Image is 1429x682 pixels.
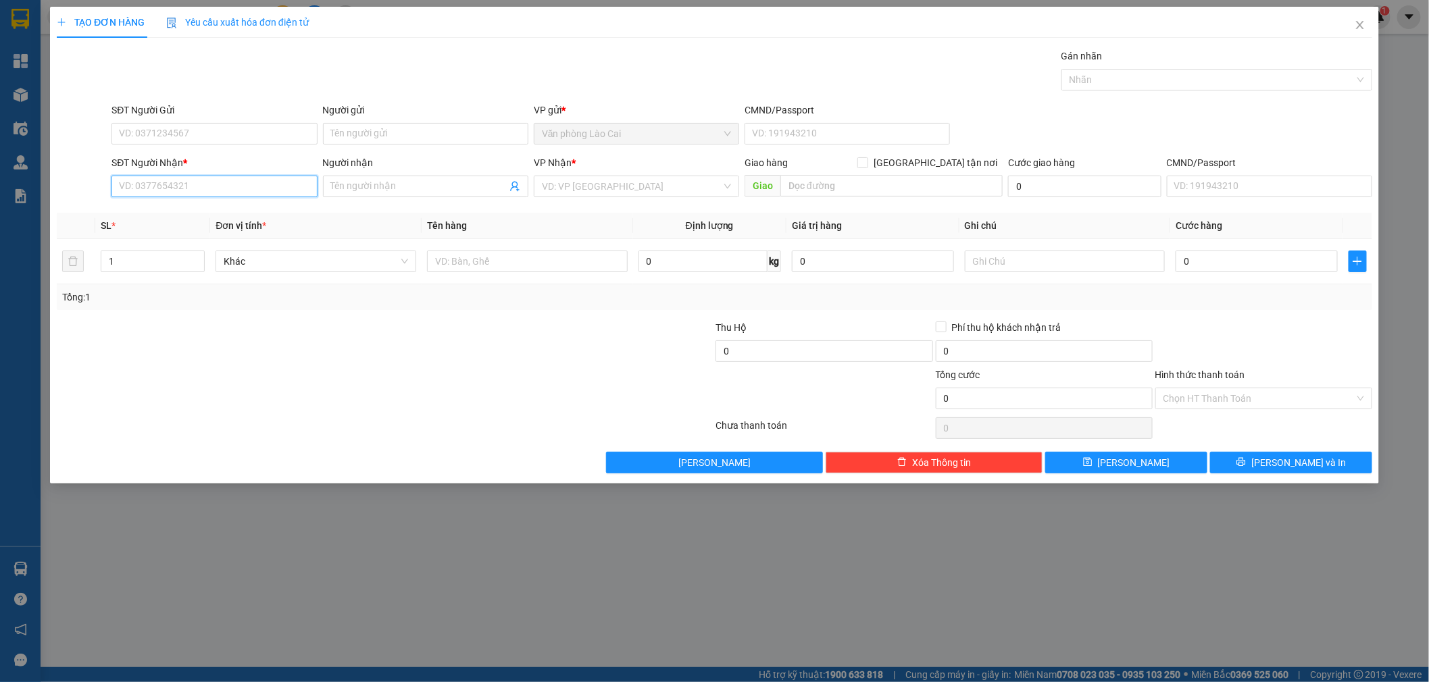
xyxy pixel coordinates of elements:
button: plus [1349,251,1367,272]
b: [PERSON_NAME] (Vinh - Sapa) [57,17,203,69]
th: Ghi chú [959,213,1171,239]
label: Gán nhãn [1061,51,1103,61]
span: Giá trị hàng [792,220,842,231]
button: save[PERSON_NAME] [1045,452,1207,473]
span: Khác [224,251,408,271]
button: Close [1341,7,1379,45]
button: [PERSON_NAME] [606,452,823,473]
span: Văn phòng Lào Cai [542,124,731,144]
span: Yêu cầu xuất hóa đơn điện tử [166,17,309,28]
span: kg [768,251,781,272]
span: close [1355,20,1365,30]
span: Thu Hộ [716,322,747,333]
span: Tổng cước [936,369,980,380]
button: deleteXóa Thông tin [826,452,1043,473]
div: Người nhận [323,155,528,170]
input: 0 [792,251,954,272]
img: icon [166,18,177,28]
div: CMND/Passport [745,103,950,117]
span: SL [101,220,111,231]
span: Giao hàng [745,157,788,168]
button: delete [62,251,84,272]
input: Ghi Chú [965,251,1165,272]
input: Dọc đường [780,175,1003,196]
div: SĐT Người Nhận [111,155,317,170]
span: Tên hàng [427,220,467,231]
label: Cước giao hàng [1008,157,1075,168]
span: VP Nhận [534,157,572,168]
div: Tổng: 1 [62,290,551,305]
div: Người gửi [323,103,528,117]
div: VP gửi [534,103,739,117]
span: Đơn vị tính [216,220,266,231]
div: Chưa thanh toán [715,418,934,442]
span: Phí thu hộ khách nhận trả [947,320,1067,335]
span: delete [897,457,907,468]
label: Hình thức thanh toán [1155,369,1245,380]
h2: AGG5EPJL [7,78,109,101]
span: save [1083,457,1093,468]
span: Định lượng [686,220,734,231]
span: [PERSON_NAME] và In [1251,455,1346,470]
h1: Giao dọc đường [71,78,249,172]
span: plus [1349,256,1366,267]
span: user-add [509,181,520,192]
input: Cước giao hàng [1008,176,1161,197]
input: VD: Bàn, Ghế [427,251,628,272]
span: Cước hàng [1176,220,1222,231]
div: SĐT Người Gửi [111,103,317,117]
span: [PERSON_NAME] [678,455,751,470]
button: printer[PERSON_NAME] và In [1210,452,1372,473]
span: Xóa Thông tin [912,455,971,470]
span: Giao [745,175,780,196]
span: [PERSON_NAME] [1098,455,1170,470]
span: plus [57,18,66,27]
b: [DOMAIN_NAME] [180,11,326,33]
span: TẠO ĐƠN HÀNG [57,17,145,28]
span: printer [1236,457,1246,468]
div: CMND/Passport [1167,155,1372,170]
span: [GEOGRAPHIC_DATA] tận nơi [868,155,1003,170]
